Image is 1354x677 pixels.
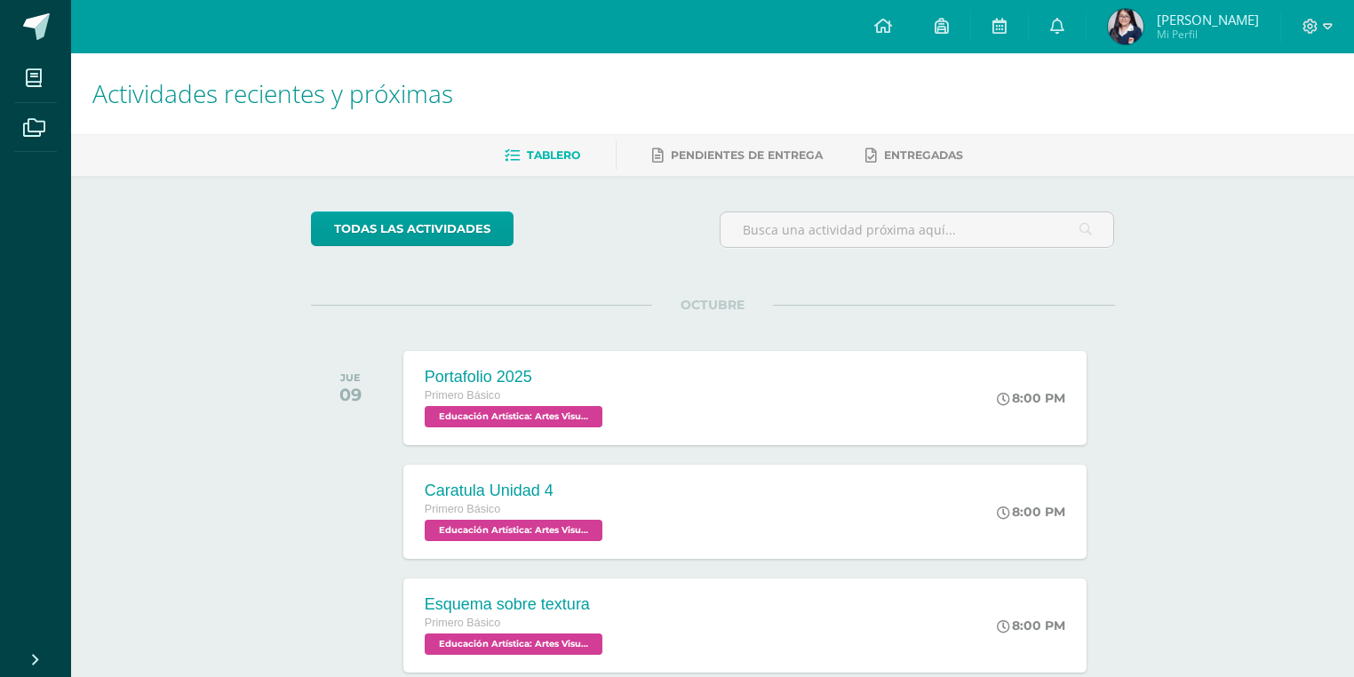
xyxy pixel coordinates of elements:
[652,141,823,170] a: Pendientes de entrega
[425,633,602,655] span: Educación Artística: Artes Visuales 'B'
[1108,9,1143,44] img: 393de93c8a89279b17f83f408801ebc0.png
[92,76,453,110] span: Actividades recientes y próximas
[425,595,607,614] div: Esquema sobre textura
[339,384,362,405] div: 09
[425,389,500,402] span: Primero Básico
[425,520,602,541] span: Educación Artística: Artes Visuales 'B'
[997,390,1065,406] div: 8:00 PM
[997,617,1065,633] div: 8:00 PM
[505,141,580,170] a: Tablero
[1157,11,1259,28] span: [PERSON_NAME]
[425,482,607,500] div: Caratula Unidad 4
[1157,27,1259,42] span: Mi Perfil
[311,211,514,246] a: todas las Actividades
[527,148,580,162] span: Tablero
[425,368,607,386] div: Portafolio 2025
[884,148,963,162] span: Entregadas
[865,141,963,170] a: Entregadas
[425,406,602,427] span: Educación Artística: Artes Visuales 'B'
[997,504,1065,520] div: 8:00 PM
[339,371,362,384] div: JUE
[721,212,1114,247] input: Busca una actividad próxima aquí...
[671,148,823,162] span: Pendientes de entrega
[425,617,500,629] span: Primero Básico
[425,503,500,515] span: Primero Básico
[652,297,773,313] span: OCTUBRE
